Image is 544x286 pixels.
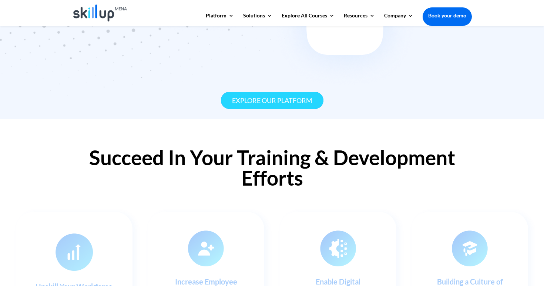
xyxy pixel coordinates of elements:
[423,7,472,24] a: Book your demo
[320,230,356,266] img: L&D Journey - Skillup
[282,13,335,26] a: Explore All Courses
[73,4,127,21] img: Skillup Mena
[56,233,93,271] img: custom content - Skillup
[72,147,472,192] h2: Succeed In Your Training & Development Efforts
[384,13,413,26] a: Company
[221,92,323,109] a: Explore our platform
[188,230,224,266] img: learning management system - Skillup
[344,13,375,26] a: Resources
[417,206,544,286] iframe: Chat Widget
[243,13,272,26] a: Solutions
[206,13,234,26] a: Platform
